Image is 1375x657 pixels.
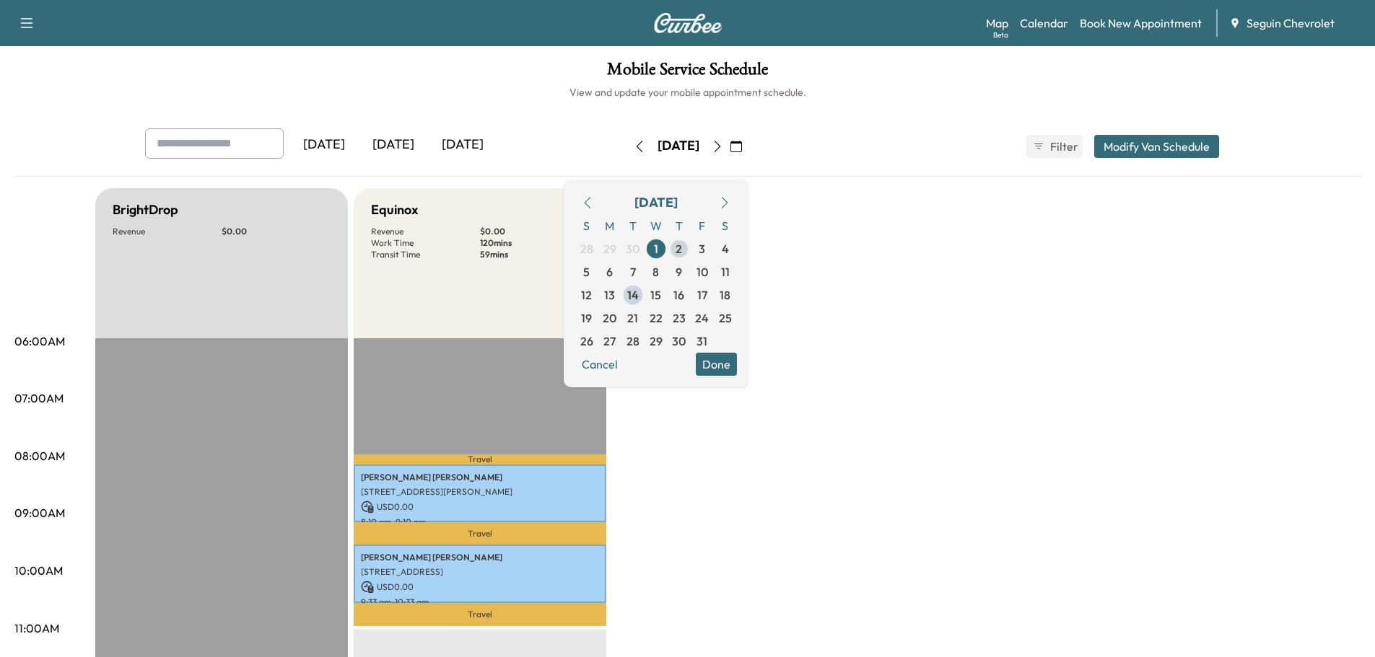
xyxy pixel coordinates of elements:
[986,14,1008,32] a: MapBeta
[354,603,606,626] p: Travel
[621,214,645,237] span: T
[714,214,737,237] span: S
[14,389,64,407] p: 07:00AM
[658,137,699,155] div: [DATE]
[672,332,686,350] span: 30
[14,562,63,579] p: 10:00AM
[721,263,730,281] span: 11
[673,309,686,327] span: 23
[650,332,663,350] span: 29
[603,332,616,350] span: 27
[371,237,480,249] p: Work Time
[606,263,613,281] span: 6
[583,263,590,281] span: 5
[630,263,636,281] span: 7
[645,214,668,237] span: W
[650,309,663,327] span: 22
[222,226,331,237] p: $ 0.00
[695,309,709,327] span: 24
[603,240,616,257] span: 29
[697,263,708,281] span: 10
[604,286,615,304] span: 13
[1080,14,1202,32] a: Book New Appointment
[676,263,682,281] span: 9
[289,128,359,162] div: [DATE]
[1020,14,1068,32] a: Calendar
[1247,14,1335,32] span: Seguin Chevrolet
[673,286,684,304] span: 16
[361,566,599,578] p: [STREET_ADDRESS]
[361,596,599,608] p: 9:33 am - 10:33 am
[652,263,659,281] span: 8
[598,214,621,237] span: M
[14,619,59,637] p: 11:00AM
[581,286,592,304] span: 12
[14,504,65,521] p: 09:00AM
[650,286,661,304] span: 15
[354,454,606,464] p: Travel
[691,214,714,237] span: F
[720,286,730,304] span: 18
[626,240,640,257] span: 30
[371,226,480,237] p: Revenue
[699,240,705,257] span: 3
[581,309,592,327] span: 19
[371,249,480,260] p: Transit Time
[697,332,707,350] span: 31
[361,552,599,563] p: [PERSON_NAME] [PERSON_NAME]
[14,447,65,464] p: 08:00AM
[1094,135,1219,158] button: Modify Van Schedule
[697,286,707,304] span: 17
[580,332,593,350] span: 26
[14,332,65,350] p: 06:00AM
[361,472,599,483] p: [PERSON_NAME] [PERSON_NAME]
[361,501,599,513] p: USD 0.00
[575,353,624,376] button: Cancel
[480,249,589,260] p: 59 mins
[696,353,737,376] button: Done
[113,226,222,237] p: Revenue
[1026,135,1083,158] button: Filter
[354,522,606,544] p: Travel
[113,200,178,220] h5: BrightDrop
[361,486,599,498] p: [STREET_ADDRESS][PERSON_NAME]
[14,61,1361,85] h1: Mobile Service Schedule
[627,286,639,304] span: 14
[371,200,418,220] h5: Equinox
[722,240,729,257] span: 4
[361,581,599,594] p: USD 0.00
[719,309,732,327] span: 25
[653,13,723,33] img: Curbee Logo
[627,309,638,327] span: 21
[627,332,640,350] span: 28
[580,240,593,257] span: 28
[668,214,691,237] span: T
[993,30,1008,40] div: Beta
[575,214,598,237] span: S
[480,226,589,237] p: $ 0.00
[14,85,1361,100] h6: View and update your mobile appointment schedule.
[361,516,599,528] p: 8:10 am - 9:10 am
[654,240,658,257] span: 1
[1050,138,1076,155] span: Filter
[359,128,428,162] div: [DATE]
[603,309,616,327] span: 20
[480,237,589,249] p: 120 mins
[428,128,497,162] div: [DATE]
[676,240,682,257] span: 2
[634,193,678,213] div: [DATE]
